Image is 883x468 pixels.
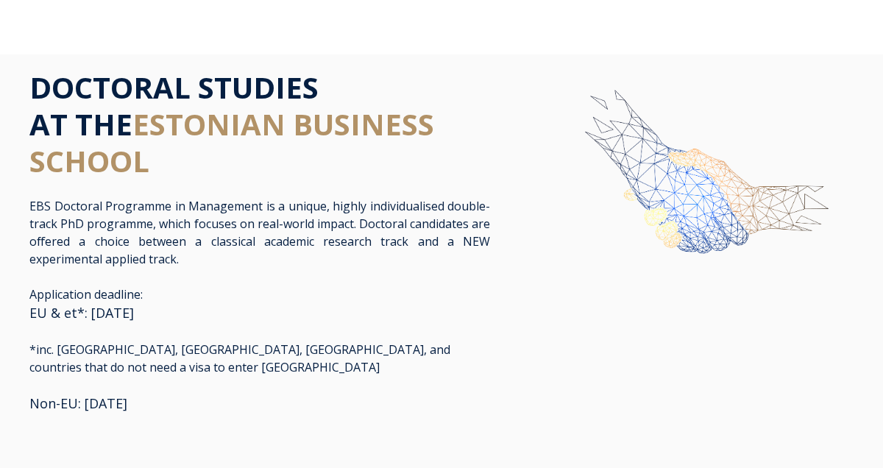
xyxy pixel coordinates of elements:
[29,341,450,375] span: *inc. [GEOGRAPHIC_DATA], [GEOGRAPHIC_DATA], [GEOGRAPHIC_DATA], and countries that do not need a v...
[29,304,134,322] span: EU & et*: [DATE]
[538,69,854,313] img: img-ebs-hand
[29,197,490,268] p: EBS Doctoral Programme in Management is a unique, highly individualised double-track PhD programm...
[29,104,434,181] span: ESTONIAN BUSINESS SCHOOL
[29,286,490,414] p: Application deadline:
[29,394,127,412] span: Non-EU: [DATE]
[29,69,490,180] h1: DOCTORAL STUDIES AT THE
